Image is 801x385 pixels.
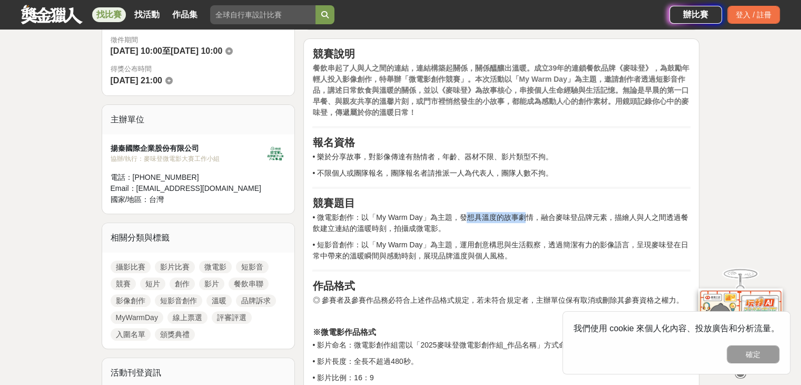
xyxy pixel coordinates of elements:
p: ◎ 參賽者及參賽作品務必符合上述作品格式規定，若未符合規定者，主辦單位保有取消或刪除其參賽資格之權力。 [312,295,690,306]
a: 攝影比賽 [111,261,151,273]
strong: 競賽說明 [312,48,354,60]
span: [DATE] 10:00 [171,46,222,55]
p: • 樂於分享故事，對影像傳達有熱情者，年齡、器材不限、影片類型不拘。 [312,151,690,162]
img: d2146d9a-e6f6-4337-9592-8cefde37ba6b.png [698,288,783,359]
strong: 作品格式 [312,280,354,292]
p: • 微電影創作：以「My Warm Day」為主題，發想具溫度的故事劇情，融合麥味登品牌元素，描繪人與人之間透過餐飲建立連結的溫暖時刻，拍攝成微電影。 [312,212,690,234]
a: 入圍名單 [111,328,151,341]
a: 創作 [170,277,195,290]
div: 揚秦國際企業股份有限公司 [111,143,265,154]
a: 線上票選 [167,311,207,324]
a: 頒獎典禮 [155,328,195,341]
span: 得獎公布時間 [111,64,286,74]
p: • 影片比例：16：9 [312,372,690,383]
strong: 報名資格 [312,137,354,148]
p: • 影片命名：微電影創作組需以「2025麥味登微電影創作組_作品名稱」方式命名 [312,340,690,351]
a: 辦比賽 [669,6,722,24]
a: 短片 [140,277,165,290]
div: 主辦單位 [102,105,295,134]
strong: 餐飲串起了人與人之間的連結，連結構築起關係，關係醞釀出溫暖。成立39年的連鎖餐飲品牌《麥味登》，為鼓勵年輕人投入影像創作，特舉辦「微電影創作競賽」。本次活動以「My Warm Day」為主題，邀... [312,64,689,117]
a: 找比賽 [92,7,126,22]
a: 作品集 [168,7,202,22]
div: Email： [EMAIL_ADDRESS][DOMAIN_NAME] [111,183,265,194]
p: • 短影音創作：以「My Warm Day」為主題，運用創意構思與生活觀察，透過簡潔有力的影像語言，呈現麥味登在日常中帶來的溫暖瞬間與感動時刻，展現品牌溫度與個人風格。 [312,239,690,262]
div: 相關分類與標籤 [102,223,295,253]
button: 確定 [727,345,779,363]
span: [DATE] 10:00 [111,46,162,55]
div: 協辦/執行： 麥味登微電影大賽工作小組 [111,154,265,163]
a: 品牌訴求 [236,294,276,307]
p: • 影片長度：全長不超過480秒。 [312,356,690,367]
div: 電話： [PHONE_NUMBER] [111,172,265,183]
input: 全球自行車設計比賽 [210,5,315,24]
strong: 競賽題目 [312,197,354,209]
a: 短影音創作 [155,294,202,307]
a: MyWarmDay [111,311,163,324]
a: 找活動 [130,7,164,22]
a: 評審評選 [212,311,252,324]
span: 台灣 [149,195,164,204]
div: 登入 / 註冊 [727,6,780,24]
a: 影像創作 [111,294,151,307]
a: 餐飲串聯 [229,277,269,290]
strong: ※微電影作品格式 [312,328,375,336]
p: • 不限個人或團隊報名，團隊報名者請推派一人為代表人，團隊人數不拘。 [312,168,690,179]
a: 溫暖 [206,294,232,307]
a: 微電影 [199,261,232,273]
a: 短影音 [236,261,269,273]
a: 影片比賽 [155,261,195,273]
a: 影片 [199,277,224,290]
span: 國家/地區： [111,195,150,204]
a: 競賽 [111,277,136,290]
span: 我們使用 cookie 來個人化內容、投放廣告和分析流量。 [573,324,779,333]
span: 徵件期間 [111,36,138,44]
span: [DATE] 21:00 [111,76,162,85]
span: 至 [162,46,171,55]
